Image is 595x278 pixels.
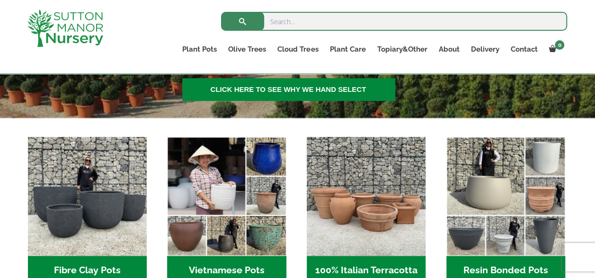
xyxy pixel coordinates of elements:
img: Home - 6E921A5B 9E2F 4B13 AB99 4EF601C89C59 1 105 c [167,137,286,256]
a: About [433,43,465,56]
img: logo [27,9,103,47]
span: 0 [555,40,564,50]
a: 0 [543,43,567,56]
a: Cloud Trees [272,43,324,56]
a: Plant Care [324,43,371,56]
img: Home - 67232D1B A461 444F B0F6 BDEDC2C7E10B 1 105 c [446,137,565,256]
a: Topiary&Other [371,43,433,56]
a: Olive Trees [222,43,272,56]
a: Delivery [465,43,505,56]
input: Search... [221,12,567,31]
img: Home - 1B137C32 8D99 4B1A AA2F 25D5E514E47D 1 105 c [307,137,426,256]
a: Contact [505,43,543,56]
a: Plant Pots [177,43,222,56]
img: Home - 8194B7A3 2818 4562 B9DD 4EBD5DC21C71 1 105 c 1 [28,137,147,256]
